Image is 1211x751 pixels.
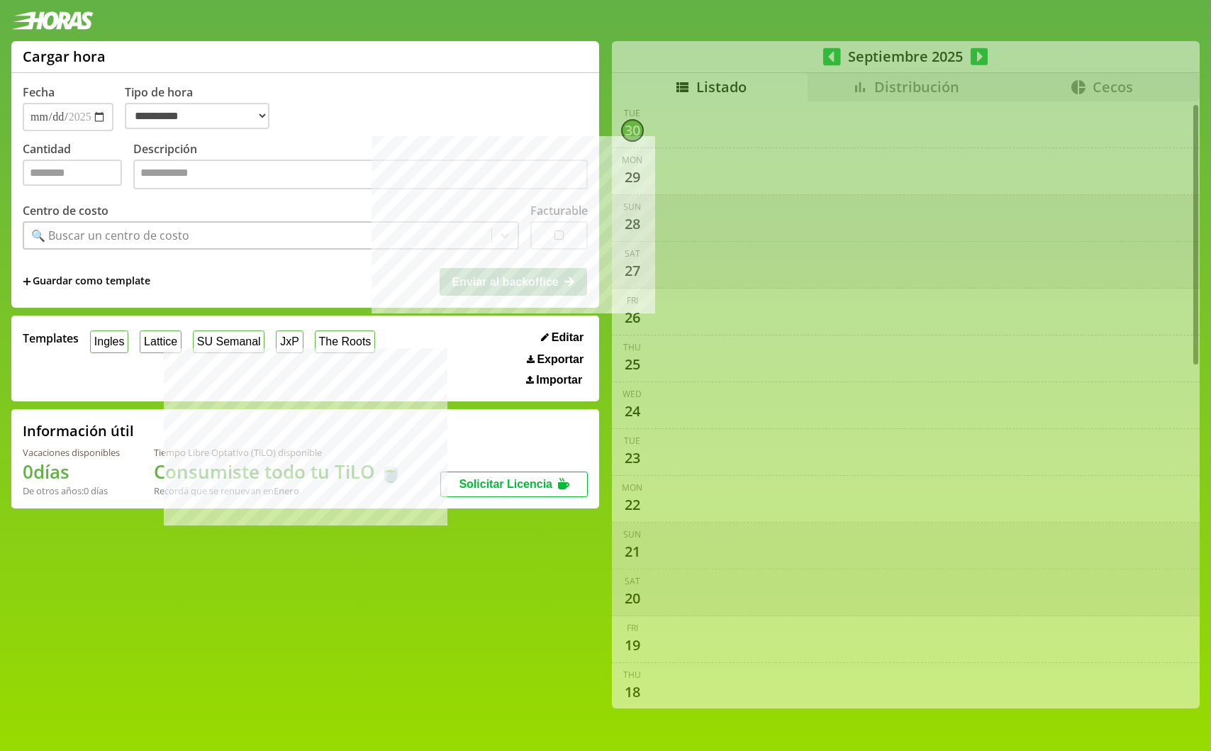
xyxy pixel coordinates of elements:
[11,11,94,30] img: logotipo
[23,330,79,346] span: Templates
[23,203,108,218] label: Centro de costo
[125,84,281,131] label: Tipo de hora
[537,330,588,345] button: Editar
[31,228,189,243] div: 🔍 Buscar un centro de costo
[530,203,588,218] label: Facturable
[90,330,128,352] button: Ingles
[23,274,150,289] span: +Guardar como template
[125,103,269,129] select: Tipo de hora
[193,330,264,352] button: SU Semanal
[140,330,182,352] button: Lattice
[154,484,402,497] div: Recordá que se renuevan en
[536,374,582,386] span: Importar
[23,446,120,459] div: Vacaciones disponibles
[23,421,134,440] h2: Información útil
[523,352,588,367] button: Exportar
[440,472,588,497] button: Solicitar Licencia
[133,141,588,193] label: Descripción
[459,478,552,490] span: Solicitar Licencia
[23,141,133,193] label: Cantidad
[154,446,402,459] div: Tiempo Libre Optativo (TiLO) disponible
[23,459,120,484] h1: 0 días
[537,353,584,366] span: Exportar
[23,484,120,497] div: De otros años: 0 días
[315,330,375,352] button: The Roots
[23,160,122,186] input: Cantidad
[276,330,303,352] button: JxP
[274,484,299,497] b: Enero
[133,160,588,189] textarea: Descripción
[23,84,55,100] label: Fecha
[23,274,31,289] span: +
[23,47,106,66] h1: Cargar hora
[552,331,584,344] span: Editar
[154,459,402,484] h1: Consumiste todo tu TiLO 🍵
